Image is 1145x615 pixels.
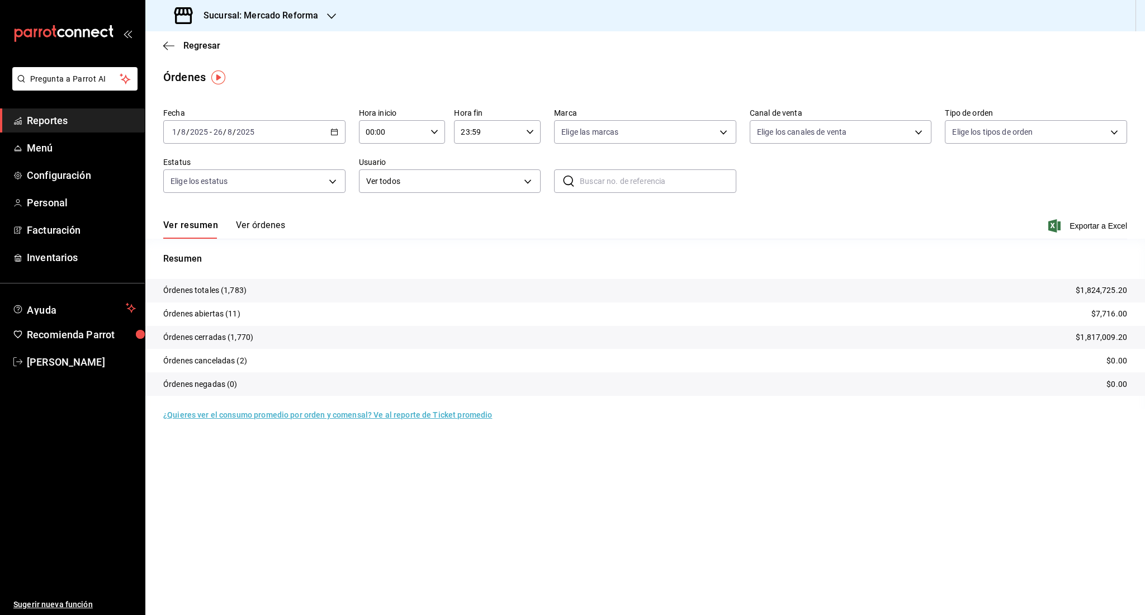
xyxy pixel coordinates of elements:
span: Pregunta a Parrot AI [30,73,120,85]
img: Tooltip marker [211,70,225,84]
button: Ver órdenes [236,220,285,239]
span: Menú [27,140,136,155]
span: / [177,127,181,136]
p: $7,716.00 [1091,308,1127,320]
span: / [233,127,236,136]
p: $0.00 [1106,379,1127,390]
span: Elige los canales de venta [757,126,846,138]
button: Regresar [163,40,220,51]
input: ---- [190,127,209,136]
p: Órdenes abiertas (11) [163,308,240,320]
p: $1,824,725.20 [1076,285,1127,296]
span: Inventarios [27,250,136,265]
p: Órdenes canceladas (2) [163,355,247,367]
span: Elige los tipos de orden [952,126,1033,138]
input: -- [227,127,233,136]
span: Personal [27,195,136,210]
div: navigation tabs [163,220,285,239]
input: Buscar no. de referencia [580,170,736,192]
label: Estatus [163,158,346,166]
span: Facturación [27,223,136,238]
input: -- [172,127,177,136]
div: Órdenes [163,69,206,86]
label: Marca [554,109,736,117]
span: / [223,127,226,136]
span: Reportes [27,113,136,128]
input: -- [181,127,186,136]
span: - [210,127,212,136]
a: ¿Quieres ver el consumo promedio por orden y comensal? Ve al reporte de Ticket promedio [163,410,492,419]
label: Canal de venta [750,109,932,117]
p: Órdenes cerradas (1,770) [163,332,253,343]
a: Pregunta a Parrot AI [8,81,138,93]
span: Elige los estatus [171,176,228,187]
h3: Sucursal: Mercado Reforma [195,9,318,22]
p: $1,817,009.20 [1076,332,1127,343]
button: Ver resumen [163,220,218,239]
label: Hora inicio [359,109,446,117]
span: Ayuda [27,301,121,315]
p: Órdenes totales (1,783) [163,285,247,296]
span: Recomienda Parrot [27,327,136,342]
button: Pregunta a Parrot AI [12,67,138,91]
button: open_drawer_menu [123,29,132,38]
label: Usuario [359,158,541,166]
span: / [186,127,190,136]
label: Tipo de orden [945,109,1127,117]
input: -- [213,127,223,136]
input: ---- [236,127,255,136]
span: Configuración [27,168,136,183]
label: Hora fin [454,109,541,117]
label: Fecha [163,109,346,117]
p: Resumen [163,252,1127,266]
span: Ver todos [366,176,521,187]
span: Elige las marcas [561,126,618,138]
p: $0.00 [1106,355,1127,367]
span: Regresar [183,40,220,51]
span: Sugerir nueva función [13,599,136,611]
span: [PERSON_NAME] [27,354,136,370]
p: Órdenes negadas (0) [163,379,238,390]
button: Exportar a Excel [1051,219,1127,233]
